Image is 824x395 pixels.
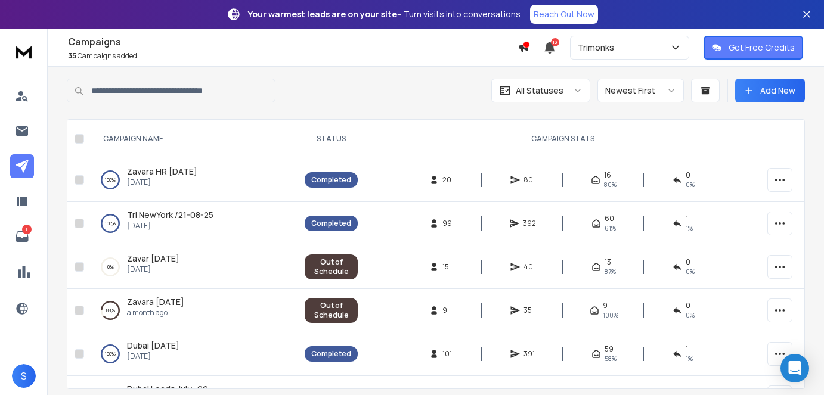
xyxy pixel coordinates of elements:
p: 88 % [106,304,115,316]
div: Completed [311,349,351,359]
a: Zavar [DATE] [127,253,179,265]
a: Dubai [DATE] [127,340,179,352]
span: 99 [442,219,454,228]
span: 100 % [603,310,618,320]
th: CAMPAIGN NAME [89,120,298,158]
button: Add New [735,79,805,102]
a: Reach Out Now [530,5,598,24]
h1: Campaigns [68,35,518,49]
p: 100 % [105,348,116,360]
p: [DATE] [127,178,197,187]
a: Dubai Leads July -09 [127,383,208,395]
button: Get Free Credits [704,36,803,60]
span: 80 [523,175,535,185]
span: 20 [442,175,454,185]
p: a month ago [127,308,184,318]
span: 61 % [605,223,616,233]
span: 101 [442,349,454,359]
p: Get Free Credits [729,42,795,54]
p: 100 % [105,174,116,186]
span: 391 [523,349,535,359]
th: STATUS [298,120,365,158]
span: 15 [442,262,454,272]
td: 100%Zavara HR [DATE][DATE] [89,158,298,202]
span: 9 [603,301,608,310]
td: 88%Zavara [DATE]a month ago [89,289,298,332]
p: [DATE] [127,265,179,274]
span: 59 [605,344,614,354]
p: [DATE] [127,352,179,361]
p: Reach Out Now [534,8,594,20]
span: 9 [442,306,454,315]
span: 1 % [686,354,693,363]
span: 35 [68,51,76,61]
div: Out of Schedule [311,301,351,320]
img: logo [12,41,36,63]
span: 60 [605,214,614,223]
div: Completed [311,175,351,185]
span: 0 % [686,267,695,276]
span: Zavar [DATE] [127,253,179,264]
p: Trimonks [578,42,619,54]
span: 0 % [686,310,695,320]
th: CAMPAIGN STATS [365,120,760,158]
span: 0 [686,170,690,180]
div: Completed [311,219,351,228]
strong: Your warmest leads are on your site [248,8,397,20]
span: 0 % [686,180,695,189]
button: S [12,364,36,388]
span: 0 [686,301,690,310]
p: 100 % [105,217,116,229]
button: Newest First [597,79,684,102]
span: 16 [604,170,611,180]
span: 1 [686,344,688,354]
span: 13 [605,257,611,267]
span: Dubai [DATE] [127,340,179,351]
span: 87 % [605,267,616,276]
p: 1 [22,225,32,234]
span: Zavara HR [DATE] [127,166,197,177]
a: 1 [10,225,34,248]
span: 392 [523,219,536,228]
a: Zavara HR [DATE] [127,166,197,178]
a: Tri NewYork /21-08-25 [127,209,213,221]
p: – Turn visits into conversations [248,8,521,20]
div: Out of Schedule [311,257,351,276]
p: All Statuses [516,85,563,97]
p: [DATE] [127,221,213,231]
span: 1 % [686,223,693,233]
span: 35 [523,306,535,315]
td: 100%Tri NewYork /21-08-25[DATE] [89,202,298,245]
td: 100%Dubai [DATE][DATE] [89,332,298,376]
span: 58 % [605,354,617,363]
span: 0 [686,257,690,267]
span: 80 % [604,180,617,189]
p: Campaigns added [68,51,518,61]
span: 13 [551,38,559,46]
span: 40 [523,262,535,272]
p: 0 % [107,261,114,273]
a: Zavara [DATE] [127,296,184,308]
td: 0%Zavar [DATE][DATE] [89,245,298,289]
span: 1 [686,214,688,223]
div: Open Intercom Messenger [780,354,809,382]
